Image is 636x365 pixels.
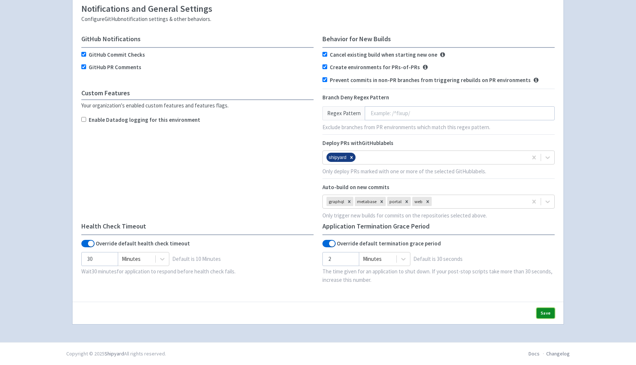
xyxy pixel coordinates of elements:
span: Only trigger new builds for commits on the repositories selected above. [322,212,487,219]
div: Remove shipyard [347,153,356,162]
a: Docs [529,350,540,357]
label: GitHub Commit Checks [89,51,145,59]
span: Default is 30 seconds [413,255,463,263]
div: portal [387,197,403,206]
h4: Application Termination Grace Period [322,223,555,230]
span: Default is 10 Minutes [172,255,221,263]
span: Exclude branches from PR environments which match this regex pattern. [322,124,490,131]
button: Save [537,308,555,318]
span: Only deploy PRs marked with one or more of the selected GitHub labels. [322,168,486,175]
div: Copyright © 2025 All rights reserved. [66,350,166,358]
div: shipyard [326,153,347,162]
b: Override default health check timeout [96,240,190,248]
label: GitHub PR Comments [89,63,141,72]
label: Enable Datadog logging for this environment [89,116,200,124]
a: Changelog [546,350,570,357]
h4: Behavior for New Builds [322,35,555,43]
div: Remove web [424,197,432,206]
a: Shipyard [105,350,124,357]
h4: GitHub Notifications [81,35,314,43]
p: The time given for an application to shut down. If your post-stop scripts take more than 30 secon... [322,267,555,284]
input: - [81,252,118,266]
span: Branch Deny Regex Pattern [322,94,389,101]
div: Remove portal [403,197,411,206]
div: Configure GitHub notification settings & other behaviors. [81,15,555,24]
div: metabase [355,197,378,206]
h3: Notifications and General Settings [81,4,555,14]
h4: Health Check Timeout [81,223,314,230]
div: web [412,197,424,206]
span: Deploy PRs with GitHub labels [322,139,393,146]
b: Override default termination grace period [337,240,441,248]
div: graphql [326,197,345,206]
input: - [322,252,359,266]
div: Regex Pattern [322,106,365,120]
div: Your organization's enabled custom features and features flags. [81,102,314,110]
span: Auto-build on new commits [322,184,389,191]
div: Remove metabase [378,197,386,206]
p: Wait 30 minutes for application to respond before health check fails. [81,267,314,276]
div: Remove graphql [345,197,353,206]
h4: Custom Features [81,89,314,97]
label: Prevent commits in non-PR branches from triggering rebuilds on PR environments [330,76,531,85]
label: Cancel existing build when starting new one [330,51,437,59]
label: Create environments for PRs-of-PRs [330,63,420,72]
input: Example: /^fixup/ [365,106,555,120]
